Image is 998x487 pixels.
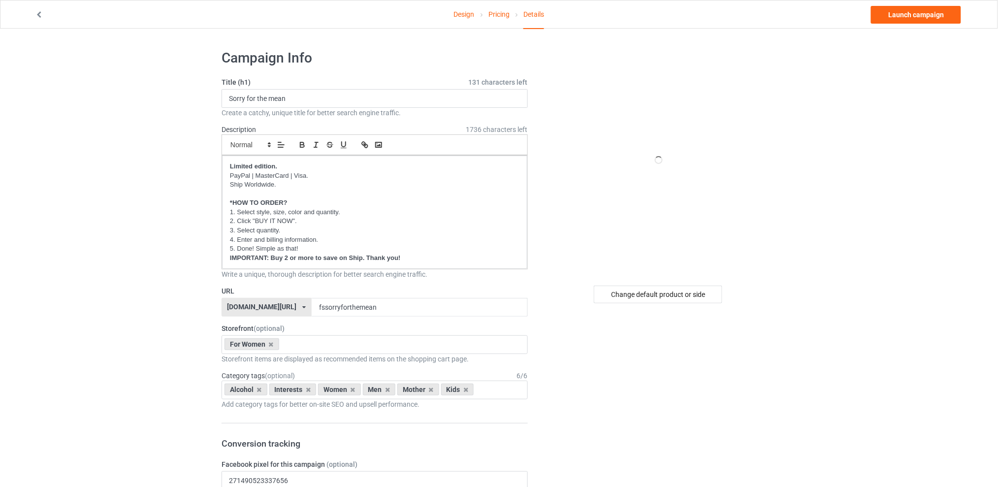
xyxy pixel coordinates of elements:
p: 1. Select style, size, color and quantity. [230,208,519,217]
label: Description [222,126,256,133]
span: (optional) [326,460,357,468]
p: PayPal | MasterCard | Visa. [230,171,519,181]
label: Storefront [222,324,528,333]
span: (optional) [254,325,285,332]
a: Launch campaign [871,6,961,24]
div: Change default product or side [594,286,722,303]
div: Men [363,384,396,395]
div: Add category tags for better on-site SEO and upsell performance. [222,399,528,409]
p: 5. Done! Simple as that! [230,244,519,254]
p: 3. Select quantity. [230,226,519,235]
div: Women [318,384,361,395]
a: Design [454,0,475,28]
a: Pricing [488,0,510,28]
p: 2. Click "BUY IT NOW". [230,217,519,226]
p: Ship Worldwide. [230,180,519,190]
div: [DOMAIN_NAME][URL] [227,303,297,310]
label: Category tags [222,371,295,381]
strong: *HOW TO ORDER? [230,199,288,206]
span: 1736 characters left [466,125,528,134]
div: Write a unique, thorough description for better search engine traffic. [222,269,528,279]
div: Storefront items are displayed as recommended items on the shopping cart page. [222,354,528,364]
div: Details [523,0,544,29]
h3: Conversion tracking [222,438,528,449]
strong: IMPORTANT: Buy 2 or more to save on Ship. Thank you! [230,254,400,261]
p: 4. Enter and billing information. [230,235,519,245]
div: Create a catchy, unique title for better search engine traffic. [222,108,528,118]
div: Interests [269,384,317,395]
div: 6 / 6 [517,371,528,381]
strong: Limited edition. [230,162,277,170]
div: Kids [441,384,474,395]
h1: Campaign Info [222,49,528,67]
div: For Women [225,338,279,350]
span: (optional) [265,372,295,380]
label: Facebook pixel for this campaign [222,459,528,469]
span: 131 characters left [469,77,528,87]
label: Title (h1) [222,77,528,87]
div: Mother [397,384,439,395]
label: URL [222,286,528,296]
div: Alcohol [225,384,267,395]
